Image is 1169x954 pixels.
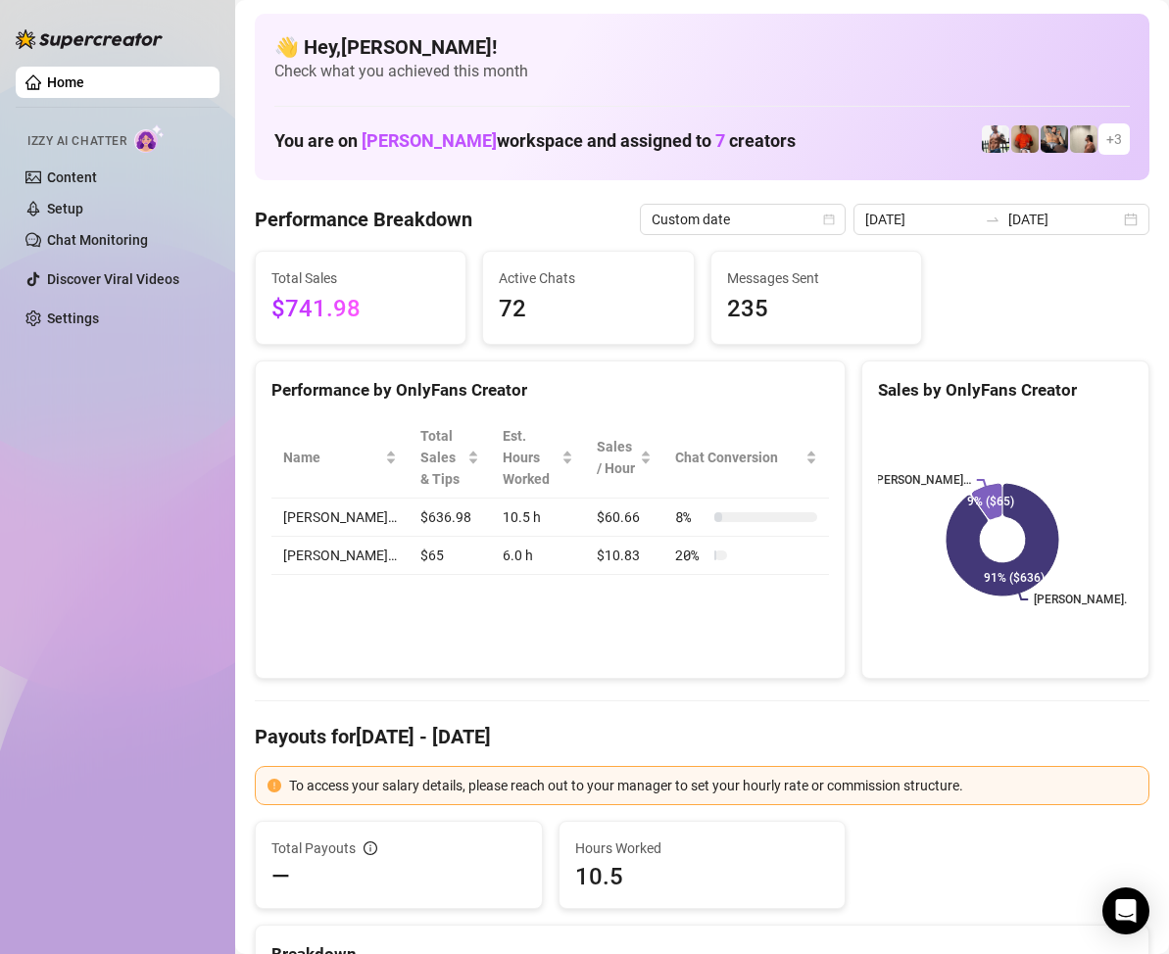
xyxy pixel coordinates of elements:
[1102,887,1149,934] div: Open Intercom Messenger
[16,29,163,49] img: logo-BBDzfeDw.svg
[47,169,97,185] a: Content
[597,436,637,479] span: Sales / Hour
[575,837,830,859] span: Hours Worked
[364,841,377,855] span: info-circle
[715,130,725,151] span: 7
[271,837,356,859] span: Total Payouts
[289,775,1137,796] div: To access your salary details, please reach out to your manager to set your hourly rate or commis...
[865,209,977,230] input: Start date
[823,214,835,225] span: calendar
[420,425,463,490] span: Total Sales & Tips
[585,417,664,499] th: Sales / Hour
[982,125,1009,153] img: JUSTIN
[499,291,677,328] span: 72
[1011,125,1039,153] img: Justin
[491,537,584,575] td: 6.0 h
[271,267,450,289] span: Total Sales
[409,537,491,575] td: $65
[1035,593,1133,606] text: [PERSON_NAME]…
[499,267,677,289] span: Active Chats
[1106,128,1122,150] span: + 3
[47,271,179,287] a: Discover Viral Videos
[1070,125,1097,153] img: Ralphy
[27,132,126,151] span: Izzy AI Chatter
[675,545,706,566] span: 20 %
[47,201,83,216] a: Setup
[985,212,1000,227] span: to
[47,74,84,90] a: Home
[1041,125,1068,153] img: George
[491,499,584,537] td: 10.5 h
[47,310,99,326] a: Settings
[663,417,829,499] th: Chat Conversion
[271,861,290,892] span: —
[255,723,1149,750] h4: Payouts for [DATE] - [DATE]
[727,291,905,328] span: 235
[409,499,491,537] td: $636.98
[283,447,381,468] span: Name
[271,537,409,575] td: [PERSON_NAME]…
[274,130,796,152] h1: You are on workspace and assigned to creators
[255,206,472,233] h4: Performance Breakdown
[652,205,834,234] span: Custom date
[134,124,165,153] img: AI Chatter
[274,33,1130,61] h4: 👋 Hey, [PERSON_NAME] !
[878,377,1133,404] div: Sales by OnlyFans Creator
[585,537,664,575] td: $10.83
[268,779,281,792] span: exclamation-circle
[362,130,497,151] span: [PERSON_NAME]
[503,425,557,490] div: Est. Hours Worked
[274,61,1130,82] span: Check what you achieved this month
[985,212,1000,227] span: swap-right
[271,377,829,404] div: Performance by OnlyFans Creator
[271,499,409,537] td: [PERSON_NAME]…
[585,499,664,537] td: $60.66
[575,861,830,892] span: 10.5
[873,473,971,487] text: [PERSON_NAME]…
[271,291,450,328] span: $741.98
[727,267,905,289] span: Messages Sent
[675,506,706,528] span: 8 %
[271,417,409,499] th: Name
[47,232,148,248] a: Chat Monitoring
[675,447,802,468] span: Chat Conversion
[409,417,491,499] th: Total Sales & Tips
[1008,209,1120,230] input: End date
